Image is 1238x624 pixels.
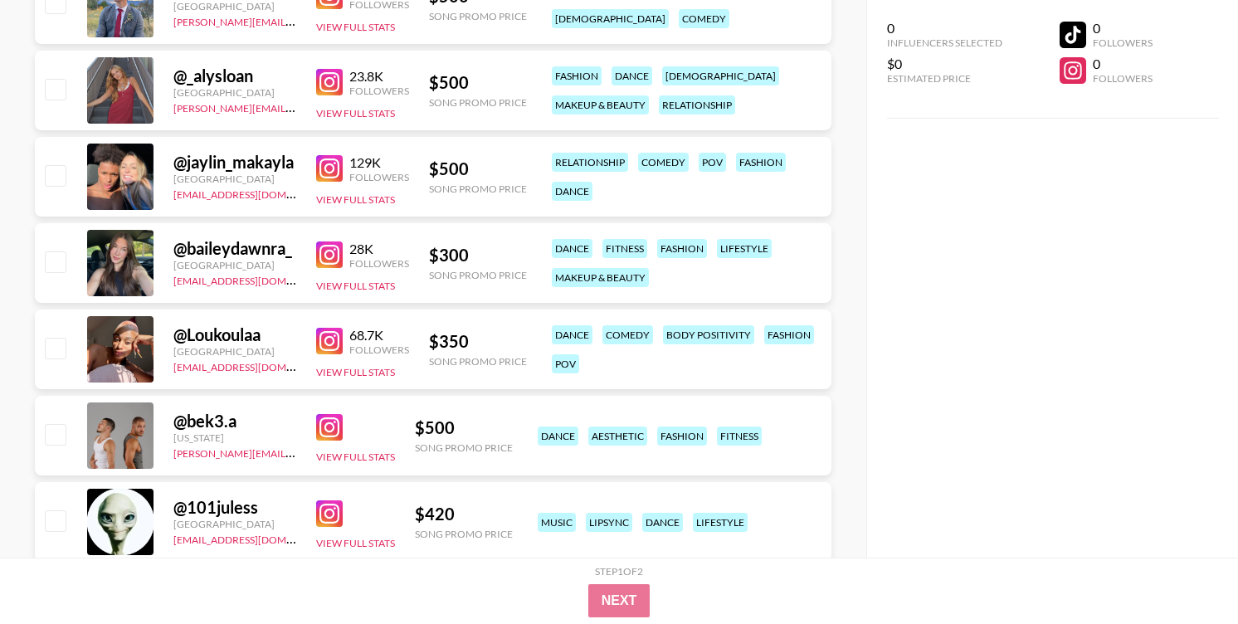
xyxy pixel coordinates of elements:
[316,451,395,463] button: View Full Stats
[612,66,652,85] div: dance
[887,72,1002,85] div: Estimated Price
[538,513,576,532] div: music
[588,584,651,617] button: Next
[316,537,395,549] button: View Full Stats
[429,10,527,22] div: Song Promo Price
[663,325,754,344] div: body positivity
[316,500,343,527] img: Instagram
[173,152,296,173] div: @ jaylin_makayla
[173,185,340,201] a: [EMAIL_ADDRESS][DOMAIN_NAME]
[349,327,409,344] div: 68.7K
[429,183,527,195] div: Song Promo Price
[316,193,395,206] button: View Full Stats
[173,431,296,444] div: [US_STATE]
[349,241,409,257] div: 28K
[429,245,527,266] div: $ 300
[552,9,669,28] div: [DEMOGRAPHIC_DATA]
[316,155,343,182] img: Instagram
[662,66,779,85] div: [DEMOGRAPHIC_DATA]
[659,95,735,115] div: relationship
[552,354,579,373] div: pov
[642,513,683,532] div: dance
[173,444,419,460] a: [PERSON_NAME][EMAIL_ADDRESS][DOMAIN_NAME]
[717,427,762,446] div: fitness
[429,158,527,179] div: $ 500
[415,528,513,540] div: Song Promo Price
[349,85,409,97] div: Followers
[173,324,296,345] div: @ Loukoulaa
[693,513,748,532] div: lifestyle
[429,269,527,281] div: Song Promo Price
[316,69,343,95] img: Instagram
[552,66,602,85] div: fashion
[349,344,409,356] div: Followers
[173,173,296,185] div: [GEOGRAPHIC_DATA]
[1093,72,1153,85] div: Followers
[415,504,513,524] div: $ 420
[173,497,296,518] div: @ 101juless
[173,86,296,99] div: [GEOGRAPHIC_DATA]
[173,238,296,259] div: @ baileydawnra_
[1093,56,1153,72] div: 0
[316,241,343,268] img: Instagram
[552,153,628,172] div: relationship
[173,530,340,546] a: [EMAIL_ADDRESS][DOMAIN_NAME]
[316,328,343,354] img: Instagram
[887,37,1002,49] div: Influencers Selected
[429,72,527,93] div: $ 500
[429,355,527,368] div: Song Promo Price
[736,153,786,172] div: fashion
[349,171,409,183] div: Followers
[679,9,729,28] div: comedy
[602,239,647,258] div: fitness
[349,154,409,171] div: 129K
[349,68,409,85] div: 23.8K
[173,411,296,431] div: @ bek3.a
[316,107,395,119] button: View Full Stats
[657,239,707,258] div: fashion
[717,239,772,258] div: lifestyle
[173,518,296,530] div: [GEOGRAPHIC_DATA]
[586,513,632,532] div: lipsync
[316,280,395,292] button: View Full Stats
[595,565,643,578] div: Step 1 of 2
[173,99,419,115] a: [PERSON_NAME][EMAIL_ADDRESS][DOMAIN_NAME]
[887,56,1002,72] div: $0
[699,153,726,172] div: pov
[552,239,592,258] div: dance
[764,325,814,344] div: fashion
[552,182,592,201] div: dance
[415,441,513,454] div: Song Promo Price
[429,96,527,109] div: Song Promo Price
[588,427,647,446] div: aesthetic
[887,20,1002,37] div: 0
[429,331,527,352] div: $ 350
[316,414,343,441] img: Instagram
[349,257,409,270] div: Followers
[538,427,578,446] div: dance
[415,417,513,438] div: $ 500
[173,271,340,287] a: [EMAIL_ADDRESS][DOMAIN_NAME]
[173,66,296,86] div: @ _alysloan
[602,325,653,344] div: comedy
[657,427,707,446] div: fashion
[173,345,296,358] div: [GEOGRAPHIC_DATA]
[638,153,689,172] div: comedy
[552,325,592,344] div: dance
[1093,20,1153,37] div: 0
[173,12,419,28] a: [PERSON_NAME][EMAIL_ADDRESS][DOMAIN_NAME]
[552,268,649,287] div: makeup & beauty
[173,358,340,373] a: [EMAIL_ADDRESS][DOMAIN_NAME]
[1093,37,1153,49] div: Followers
[173,259,296,271] div: [GEOGRAPHIC_DATA]
[552,95,649,115] div: makeup & beauty
[316,366,395,378] button: View Full Stats
[316,21,395,33] button: View Full Stats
